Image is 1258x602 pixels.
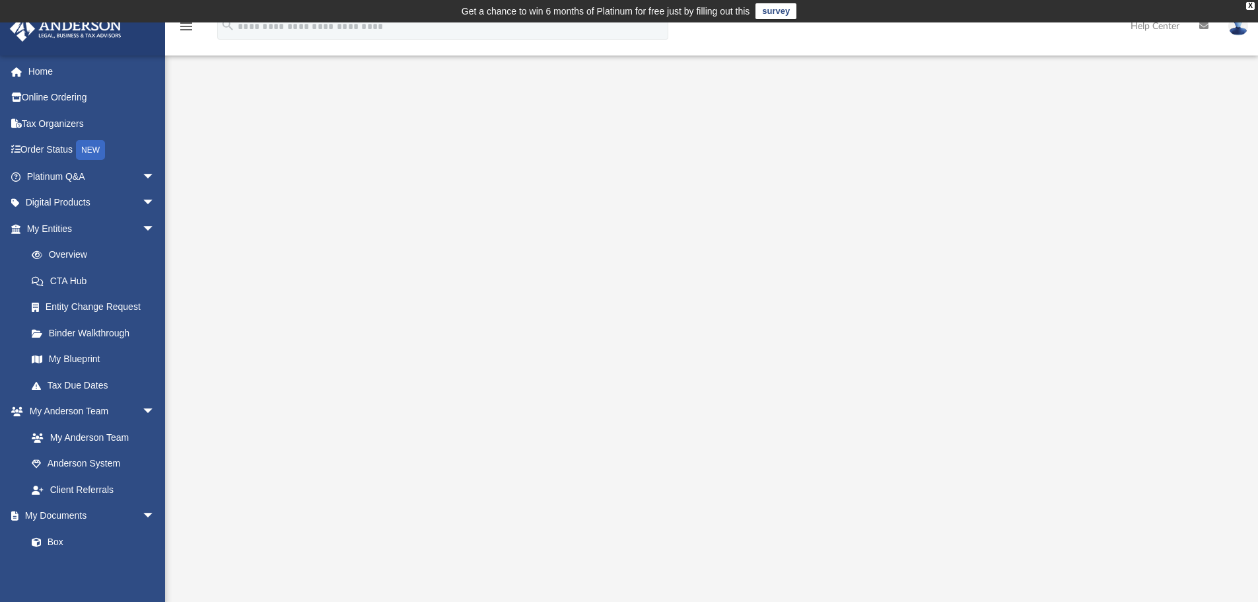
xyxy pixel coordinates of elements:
a: Client Referrals [18,476,168,503]
a: Tax Due Dates [18,372,175,398]
a: My Anderson Team [18,424,162,451]
a: My Entitiesarrow_drop_down [9,215,175,242]
span: arrow_drop_down [142,163,168,190]
a: Anderson System [18,451,168,477]
a: Tax Organizers [9,110,175,137]
div: close [1246,2,1255,10]
img: User Pic [1228,17,1248,36]
span: arrow_drop_down [142,215,168,243]
div: Get a chance to win 6 months of Platinum for free just by filling out this [462,3,750,19]
a: Box [18,529,162,555]
a: Platinum Q&Aarrow_drop_down [9,163,175,190]
a: survey [755,3,796,19]
a: menu [178,25,194,34]
a: Entity Change Request [18,294,175,320]
img: Anderson Advisors Platinum Portal [6,16,125,42]
a: Home [9,58,175,85]
span: arrow_drop_down [142,503,168,530]
span: arrow_drop_down [142,190,168,217]
span: arrow_drop_down [142,398,168,426]
a: My Blueprint [18,346,168,373]
div: NEW [76,140,105,160]
a: Overview [18,242,175,268]
a: My Documentsarrow_drop_down [9,503,168,529]
i: menu [178,19,194,34]
a: My Anderson Teamarrow_drop_down [9,398,168,425]
a: Digital Productsarrow_drop_down [9,190,175,216]
a: Meeting Minutes [18,555,168,582]
i: search [221,18,235,32]
a: Binder Walkthrough [18,320,175,346]
a: Order StatusNEW [9,137,175,164]
a: Online Ordering [9,85,175,111]
a: CTA Hub [18,268,175,294]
